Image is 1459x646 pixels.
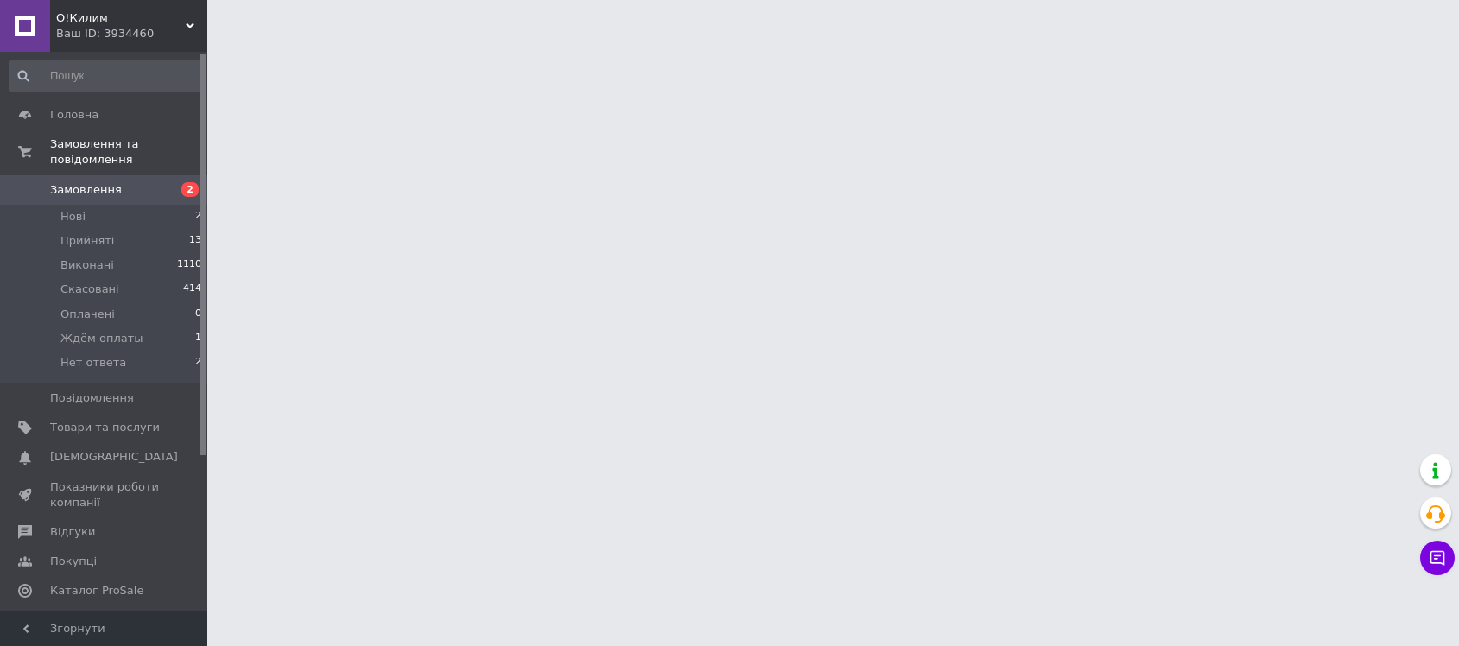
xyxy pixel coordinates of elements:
span: 1110 [177,257,201,273]
span: Ждём оплаты [60,331,143,346]
span: 414 [183,282,201,297]
span: Товари та послуги [50,420,160,435]
span: Замовлення та повідомлення [50,136,207,168]
span: 2 [195,355,201,370]
span: Каталог ProSale [50,583,143,598]
span: Прийняті [60,233,114,249]
span: Оплачені [60,307,115,322]
span: Повідомлення [50,390,134,406]
span: 1 [195,331,201,346]
span: Головна [50,107,98,123]
span: 0 [195,307,201,322]
span: Нові [60,209,86,225]
input: Пошук [9,60,203,92]
button: Чат з покупцем [1420,541,1455,575]
span: [DEMOGRAPHIC_DATA] [50,449,178,465]
span: 2 [195,209,201,225]
span: Замовлення [50,182,122,198]
span: Покупці [50,554,97,569]
span: 2 [181,182,199,197]
span: 13 [189,233,201,249]
span: Відгуки [50,524,95,540]
span: Скасовані [60,282,119,297]
span: О!Килим [56,10,186,26]
span: Показники роботи компанії [50,479,160,510]
span: Виконані [60,257,114,273]
span: Нет ответа [60,355,126,370]
div: Ваш ID: 3934460 [56,26,207,41]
